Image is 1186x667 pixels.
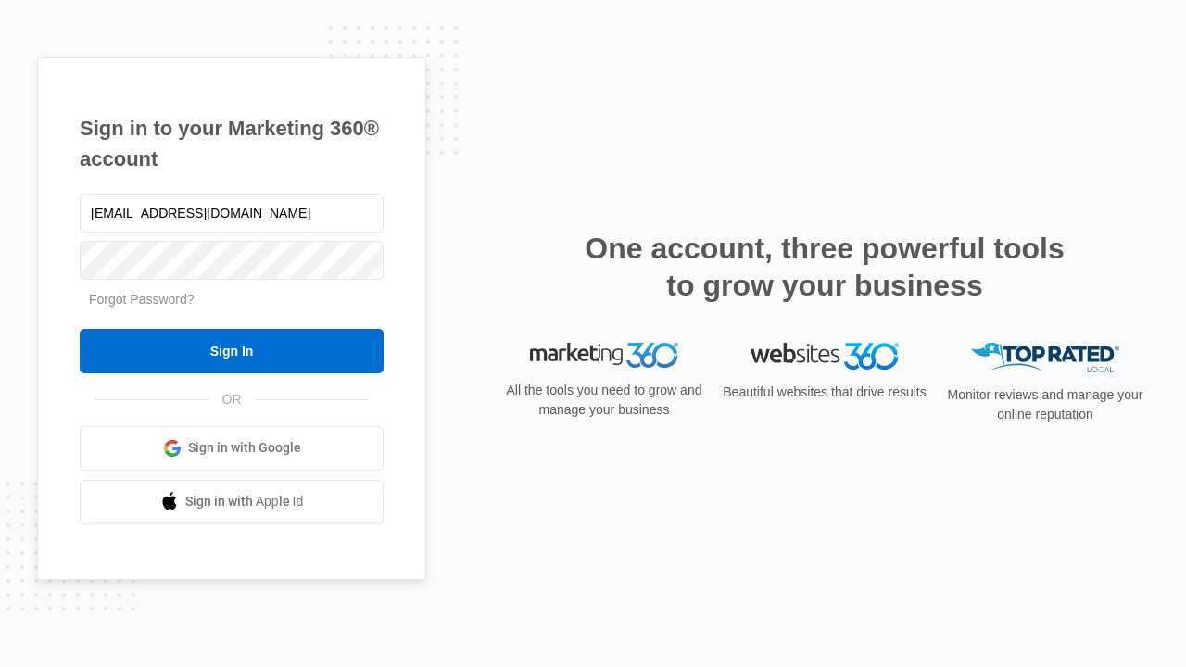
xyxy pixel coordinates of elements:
[971,343,1119,373] img: Top Rated Local
[500,381,708,420] p: All the tools you need to grow and manage your business
[751,343,899,370] img: Websites 360
[80,480,384,524] a: Sign in with Apple Id
[80,426,384,471] a: Sign in with Google
[530,343,678,369] img: Marketing 360
[80,113,384,174] h1: Sign in to your Marketing 360® account
[579,230,1070,304] h2: One account, three powerful tools to grow your business
[209,390,255,409] span: OR
[80,194,384,233] input: Email
[89,292,195,307] a: Forgot Password?
[185,492,304,511] span: Sign in with Apple Id
[188,438,301,458] span: Sign in with Google
[941,385,1149,424] p: Monitor reviews and manage your online reputation
[80,329,384,373] input: Sign In
[721,383,928,402] p: Beautiful websites that drive results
